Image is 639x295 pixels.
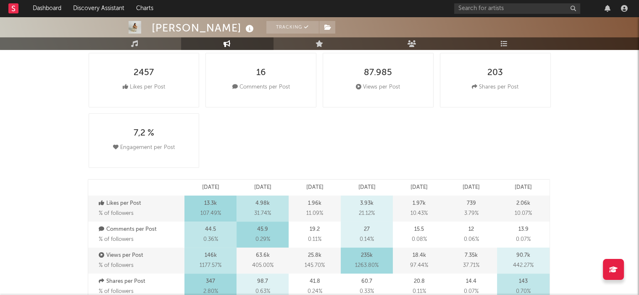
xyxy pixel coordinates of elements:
[99,198,183,209] p: Likes per Post
[99,289,134,294] span: % of followers
[310,277,320,287] p: 41.8
[515,183,532,193] p: [DATE]
[123,82,165,92] div: Likes per Post
[466,198,476,209] p: 739
[516,251,530,261] p: 90.7k
[358,183,376,193] p: [DATE]
[232,82,290,92] div: Comments per Post
[463,261,479,271] span: 37.71 %
[256,68,266,78] div: 16
[255,198,270,209] p: 4.98k
[519,277,528,287] p: 143
[472,82,518,92] div: Shares per Post
[205,251,217,261] p: 146k
[364,68,392,78] div: 87.985
[413,277,424,287] p: 20.8
[468,225,474,235] p: 12
[256,251,270,261] p: 63.6k
[412,251,426,261] p: 18.4k
[266,21,319,34] button: Tracking
[463,235,479,245] span: 0.06 %
[99,211,134,216] span: % of followers
[152,21,256,35] div: [PERSON_NAME]
[257,277,268,287] p: 98.7
[411,235,426,245] span: 0.08 %
[410,261,428,271] span: 97.44 %
[254,209,271,219] span: 31.74 %
[202,183,219,193] p: [DATE]
[487,68,503,78] div: 203
[113,143,175,153] div: Engagement per Post
[356,82,400,92] div: Views per Post
[134,68,154,78] div: 2457
[308,251,321,261] p: 25.8k
[306,183,323,193] p: [DATE]
[200,261,221,271] span: 1177.57 %
[308,198,321,209] p: 1.96k
[360,235,374,245] span: 0.14 %
[359,209,375,219] span: 21.12 %
[252,261,273,271] span: 405.00 %
[355,261,379,271] span: 1263.80 %
[255,235,270,245] span: 0.29 %
[99,263,134,268] span: % of followers
[516,235,531,245] span: 0.07 %
[515,209,532,219] span: 10.07 %
[254,183,271,193] p: [DATE]
[518,225,529,235] p: 13.9
[99,277,183,287] p: Shares per Post
[414,225,424,235] p: 15.5
[465,251,478,261] p: 7.35k
[463,183,480,193] p: [DATE]
[364,225,370,235] p: 27
[99,237,134,242] span: % of followers
[360,198,373,209] p: 3.93k
[410,183,428,193] p: [DATE]
[134,128,154,138] div: 7,2 %
[466,277,476,287] p: 14.4
[464,209,478,219] span: 3.79 %
[305,261,325,271] span: 145.70 %
[308,235,321,245] span: 0.11 %
[410,209,428,219] span: 10.43 %
[361,251,373,261] p: 235k
[200,209,221,219] span: 107.49 %
[513,261,534,271] span: 442.27 %
[99,251,183,261] p: Views per Post
[204,198,217,209] p: 13.3k
[361,277,372,287] p: 60.7
[516,198,530,209] p: 2.06k
[413,198,426,209] p: 1.97k
[306,209,323,219] span: 11.09 %
[454,3,580,14] input: Search for artists
[257,225,268,235] p: 45.9
[206,277,215,287] p: 347
[99,225,183,235] p: Comments per Post
[205,225,216,235] p: 44.5
[310,225,320,235] p: 19.2
[203,235,218,245] span: 0.36 %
